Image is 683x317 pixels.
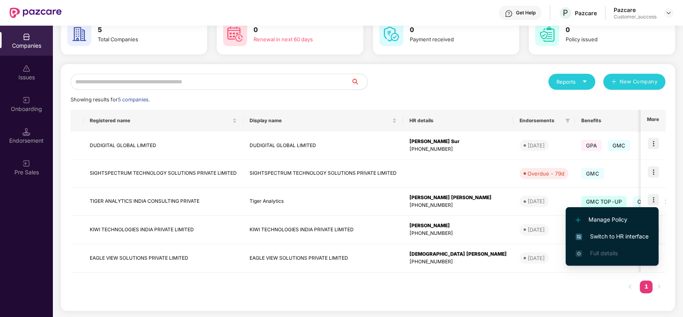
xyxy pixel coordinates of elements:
[628,284,633,289] span: left
[657,284,661,289] span: right
[83,110,243,131] th: Registered name
[565,118,570,123] span: filter
[98,35,185,43] div: Total Companies
[505,10,513,18] img: svg+xml;base64,PHN2ZyBpZD0iSGVscC0zMngzMiIgeG1sbnM9Imh0dHA6Ly93d3cudzMub3JnLzIwMDAvc3ZnIiB3aWR0aD...
[67,22,91,46] img: svg+xml;base64,PHN2ZyB4bWxucz0iaHR0cDovL3d3dy53My5vcmcvMjAwMC9zdmciIHdpZHRoPSI2MCIgaGVpZ2h0PSI2MC...
[351,79,367,85] span: search
[520,117,562,124] span: Endorsements
[250,117,391,124] span: Display name
[590,250,618,256] span: Full details
[243,131,403,160] td: DUDIGITAL GLOBAL LIMITED
[98,25,185,35] h3: 5
[576,218,580,222] img: svg+xml;base64,PHN2ZyB4bWxucz0iaHR0cDovL3d3dy53My5vcmcvMjAwMC9zdmciIHdpZHRoPSIxMi4yMDEiIGhlaWdodD...
[351,74,368,90] button: search
[581,140,602,151] span: GPA
[71,97,150,103] span: Showing results for
[653,281,665,293] button: right
[409,138,507,145] div: [PERSON_NAME] Sur
[648,194,659,205] img: icon
[528,254,545,262] div: [DATE]
[83,216,243,244] td: KIWI TECHNOLOGIES INDIA PRIVATE LIMITED
[83,131,243,160] td: DUDIGITAL GLOBAL LIMITED
[620,78,658,86] span: New Company
[10,8,62,18] img: New Pazcare Logo
[22,128,30,136] img: svg+xml;base64,PHN2ZyB3aWR0aD0iMTQuNSIgaGVpZ2h0PSIxNC41IiB2aWV3Qm94PSIwIDAgMTYgMTYiIGZpbGw9Im5vbm...
[564,116,572,125] span: filter
[83,160,243,188] td: SIGHTSPECTRUM TECHNOLOGY SOLUTIONS PRIVATE LIMITED
[582,79,587,84] span: caret-down
[410,35,497,43] div: Payment received
[648,138,659,149] img: icon
[581,168,604,179] span: GMC
[528,141,545,149] div: [DATE]
[535,22,559,46] img: svg+xml;base64,PHN2ZyB4bWxucz0iaHR0cDovL3d3dy53My5vcmcvMjAwMC9zdmciIHdpZHRoPSI2MCIgaGVpZ2h0PSI2MC...
[576,250,582,257] img: svg+xml;base64,PHN2ZyB4bWxucz0iaHR0cDovL3d3dy53My5vcmcvMjAwMC9zdmciIHdpZHRoPSIxNi4zNjMiIGhlaWdodD...
[243,216,403,244] td: KIWI TECHNOLOGIES INDIA PRIVATE LIMITED
[603,74,665,90] button: plusNew Company
[22,65,30,73] img: svg+xml;base64,PHN2ZyBpZD0iSXNzdWVzX2Rpc2FibGVkIiB4bWxucz0iaHR0cDovL3d3dy53My5vcmcvMjAwMC9zdmciIH...
[254,35,340,43] div: Renewal in next 60 days
[409,258,507,266] div: [PHONE_NUMBER]
[379,22,403,46] img: svg+xml;base64,PHN2ZyB4bWxucz0iaHR0cDovL3d3dy53My5vcmcvMjAwMC9zdmciIHdpZHRoPSI2MCIgaGVpZ2h0PSI2MC...
[409,194,507,202] div: [PERSON_NAME] [PERSON_NAME]
[223,22,247,46] img: svg+xml;base64,PHN2ZyB4bWxucz0iaHR0cDovL3d3dy53My5vcmcvMjAwMC9zdmciIHdpZHRoPSI2MCIgaGVpZ2h0PSI2MC...
[409,202,507,209] div: [PHONE_NUMBER]
[409,230,507,237] div: [PHONE_NUMBER]
[576,215,649,224] span: Manage Policy
[403,110,513,131] th: HR details
[528,226,545,234] div: [DATE]
[575,9,597,17] div: Pazcare
[22,96,30,104] img: svg+xml;base64,PHN2ZyB3aWR0aD0iMjAiIGhlaWdodD0iMjAiIHZpZXdCb3g9IjAgMCAyMCAyMCIgZmlsbD0ibm9uZSIgeG...
[409,145,507,153] div: [PHONE_NUMBER]
[614,14,657,20] div: Customer_success
[409,250,507,258] div: [DEMOGRAPHIC_DATA] [PERSON_NAME]
[576,232,649,241] span: Switch to HR interface
[614,6,657,14] div: Pazcare
[22,160,30,168] img: svg+xml;base64,PHN2ZyB3aWR0aD0iMjAiIGhlaWdodD0iMjAiIHZpZXdCb3g9IjAgMCAyMCAyMCIgZmlsbD0ibm9uZSIgeG...
[566,25,653,35] h3: 0
[528,197,545,205] div: [DATE]
[22,33,30,41] img: svg+xml;base64,PHN2ZyBpZD0iQ29tcGFuaWVzIiB4bWxucz0iaHR0cDovL3d3dy53My5vcmcvMjAwMC9zdmciIHdpZHRoPS...
[410,25,497,35] h3: 0
[641,110,665,131] th: More
[556,78,587,86] div: Reports
[90,117,231,124] span: Registered name
[516,10,536,16] div: Get Help
[409,222,507,230] div: [PERSON_NAME]
[254,25,340,35] h3: 0
[653,281,665,293] li: Next Page
[118,97,150,103] span: 5 companies.
[608,140,631,151] span: GMC
[566,35,653,43] div: Policy issued
[243,244,403,273] td: EAGLE VIEW SOLUTIONS PRIVATE LIMITED
[581,196,627,207] span: GMC TOP-UP
[611,79,617,85] span: plus
[648,166,659,178] img: icon
[83,188,243,216] td: TIGER ANALYTICS INDIA CONSULTING PRIVATE
[576,234,582,240] img: svg+xml;base64,PHN2ZyB4bWxucz0iaHR0cDovL3d3dy53My5vcmcvMjAwMC9zdmciIHdpZHRoPSIxNiIgaGVpZ2h0PSIxNi...
[640,281,653,293] a: 1
[243,160,403,188] td: SIGHTSPECTRUM TECHNOLOGY SOLUTIONS PRIVATE LIMITED
[665,10,672,16] img: svg+xml;base64,PHN2ZyBpZD0iRHJvcGRvd24tMzJ4MzIiIHhtbG5zPSJodHRwOi8vd3d3LnczLm9yZy8yMDAwL3N2ZyIgd2...
[528,170,564,178] div: Overdue - 79d
[243,110,403,131] th: Display name
[563,8,568,18] span: P
[243,188,403,216] td: Tiger Analytics
[624,281,637,293] li: Previous Page
[624,281,637,293] button: left
[83,244,243,273] td: EAGLE VIEW SOLUTIONS PRIVATE LIMITED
